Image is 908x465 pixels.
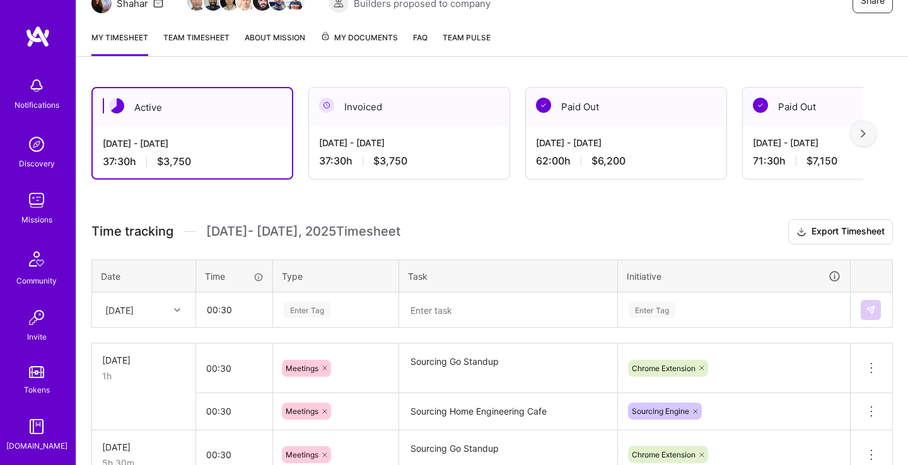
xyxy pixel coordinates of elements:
[197,293,272,326] input: HH:MM
[103,137,282,150] div: [DATE] - [DATE]
[24,383,50,396] div: Tokens
[286,364,318,373] span: Meetings
[443,31,491,56] a: Team Pulse
[157,155,191,168] span: $3,750
[92,260,196,292] th: Date
[196,352,272,385] input: HH:MM
[286,406,318,416] span: Meetings
[536,98,551,113] img: Paid Out
[6,439,67,452] div: [DOMAIN_NAME]
[536,136,716,149] div: [DATE] - [DATE]
[24,188,49,213] img: teamwork
[205,270,264,283] div: Time
[21,244,52,274] img: Community
[24,305,49,330] img: Invite
[309,88,509,126] div: Invoiced
[196,394,272,428] input: HH:MM
[206,224,400,239] span: [DATE] - [DATE] , 2025 Timesheet
[400,394,616,429] textarea: Sourcing Home Engineering Cafe
[91,224,173,239] span: Time tracking
[788,219,893,244] button: Export Timesheet
[174,307,180,313] i: icon Chevron
[24,73,49,98] img: bell
[320,31,398,56] a: My Documents
[29,366,44,378] img: tokens
[24,132,49,157] img: discovery
[319,154,499,168] div: 37:30 h
[861,129,866,138] img: right
[163,31,230,56] a: Team timesheet
[753,98,768,113] img: Paid Out
[102,369,185,382] div: 1h
[16,274,57,287] div: Community
[245,31,305,56] a: About Mission
[526,88,726,126] div: Paid Out
[19,157,55,170] div: Discovery
[27,330,47,343] div: Invite
[373,154,407,168] span: $3,750
[273,260,399,292] th: Type
[632,364,696,373] span: Chrome Extension
[413,31,428,56] a: FAQ
[629,300,675,319] div: Enter Tag
[284,300,330,319] div: Enter Tag
[286,450,318,459] span: Meetings
[632,406,689,416] span: Sourcing Engine
[91,31,148,56] a: My timesheet
[103,155,282,168] div: 37:30 h
[443,33,491,42] span: Team Pulse
[102,440,185,454] div: [DATE]
[320,31,398,45] span: My Documents
[627,269,841,284] div: Initiative
[21,213,52,226] div: Missions
[105,303,134,316] div: [DATE]
[400,345,616,392] textarea: Sourcing Go Standup
[632,450,696,459] span: Chrome Extension
[866,305,876,315] img: Submit
[399,260,618,292] th: Task
[109,98,124,113] img: Active
[536,154,716,168] div: 62:00 h
[102,353,185,367] div: [DATE]
[796,226,806,239] i: icon Download
[25,25,50,48] img: logo
[319,136,499,149] div: [DATE] - [DATE]
[24,414,49,439] img: guide book
[93,88,292,127] div: Active
[319,98,334,113] img: Invoiced
[15,98,59,112] div: Notifications
[806,154,837,168] span: $7,150
[591,154,626,168] span: $6,200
